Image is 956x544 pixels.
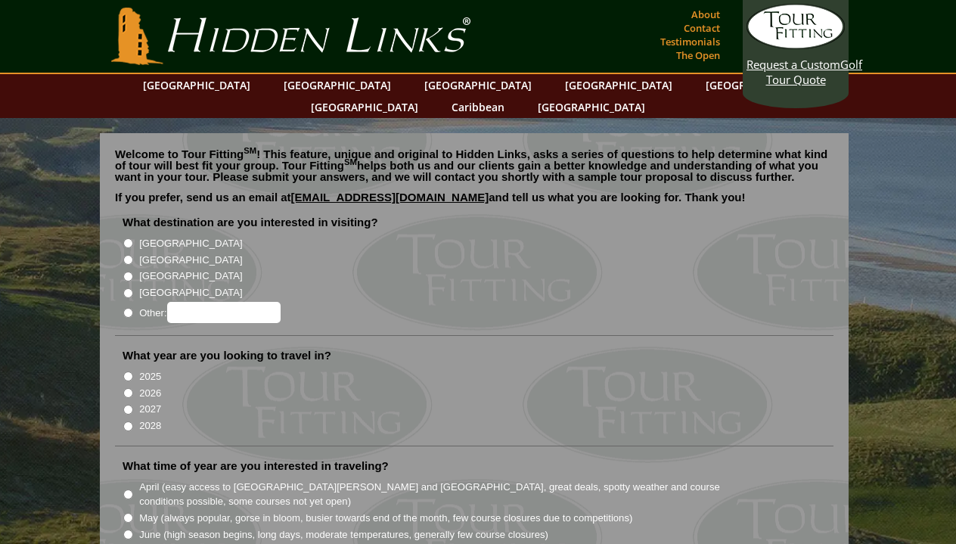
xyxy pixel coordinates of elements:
label: April (easy access to [GEOGRAPHIC_DATA][PERSON_NAME] and [GEOGRAPHIC_DATA], great deals, spotty w... [139,480,747,509]
label: [GEOGRAPHIC_DATA] [139,269,242,284]
sup: SM [344,157,357,166]
label: [GEOGRAPHIC_DATA] [139,236,242,251]
a: [GEOGRAPHIC_DATA] [698,74,821,96]
a: About [688,4,724,25]
a: Contact [680,17,724,39]
label: June (high season begins, long days, moderate temperatures, generally few course closures) [139,527,548,542]
p: If you prefer, send us an email at and tell us what you are looking for. Thank you! [115,191,833,214]
label: What destination are you interested in visiting? [123,215,378,230]
label: 2028 [139,418,161,434]
a: [EMAIL_ADDRESS][DOMAIN_NAME] [291,191,489,204]
label: [GEOGRAPHIC_DATA] [139,253,242,268]
a: [GEOGRAPHIC_DATA] [303,96,426,118]
label: Other: [139,302,280,323]
sup: SM [244,146,256,155]
a: [GEOGRAPHIC_DATA] [276,74,399,96]
label: What time of year are you interested in traveling? [123,459,389,474]
a: Caribbean [444,96,512,118]
label: What year are you looking to travel in? [123,348,331,363]
p: Welcome to Tour Fitting ! This feature, unique and original to Hidden Links, asks a series of que... [115,148,833,182]
span: Request a Custom [746,57,840,72]
a: [GEOGRAPHIC_DATA] [557,74,680,96]
label: 2027 [139,402,161,417]
label: [GEOGRAPHIC_DATA] [139,285,242,300]
a: [GEOGRAPHIC_DATA] [135,74,258,96]
a: Request a CustomGolf Tour Quote [746,4,845,87]
a: Testimonials [656,31,724,52]
a: [GEOGRAPHIC_DATA] [530,96,653,118]
a: [GEOGRAPHIC_DATA] [417,74,539,96]
a: The Open [672,45,724,66]
label: 2025 [139,369,161,384]
label: May (always popular, gorse in bloom, busier towards end of the month, few course closures due to ... [139,511,632,526]
label: 2026 [139,386,161,401]
input: Other: [167,302,281,323]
